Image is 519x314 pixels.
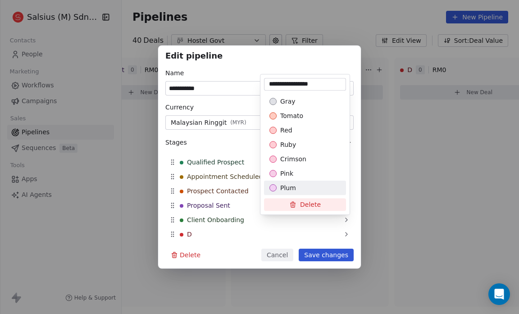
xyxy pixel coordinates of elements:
button: Delete [264,198,346,211]
span: tomato [280,111,303,120]
span: plum [280,183,296,192]
span: red [280,126,292,135]
span: crimson [280,155,306,164]
span: ruby [280,140,296,149]
span: gray [280,97,295,106]
span: pink [280,169,293,178]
